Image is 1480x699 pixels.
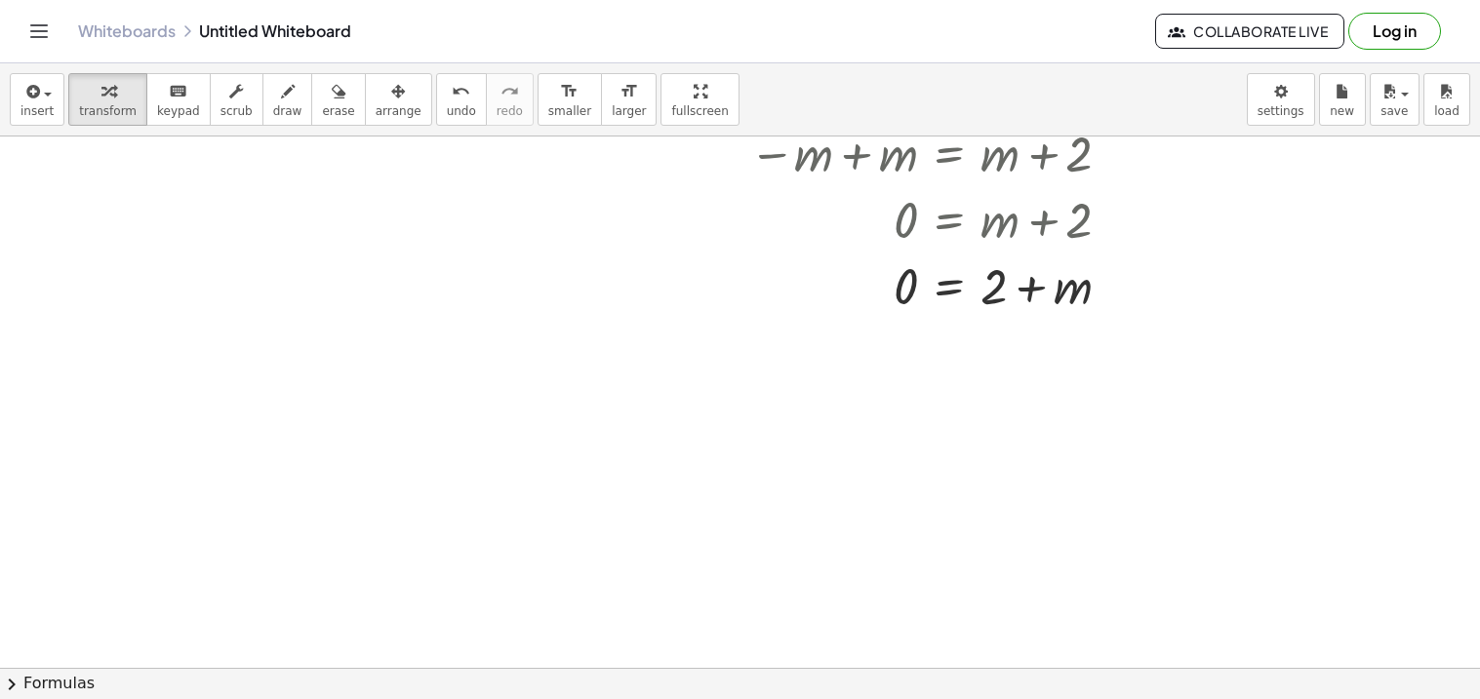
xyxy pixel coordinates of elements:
button: Collaborate Live [1155,14,1344,49]
span: larger [612,104,646,118]
button: format_sizelarger [601,73,657,126]
span: smaller [548,104,591,118]
button: arrange [365,73,432,126]
button: new [1319,73,1366,126]
i: format_size [620,80,638,103]
button: format_sizesmaller [538,73,602,126]
a: Whiteboards [78,21,176,41]
span: insert [20,104,54,118]
i: redo [500,80,519,103]
span: erase [322,104,354,118]
span: Collaborate Live [1172,22,1328,40]
button: transform [68,73,147,126]
button: scrub [210,73,263,126]
button: Log in [1348,13,1441,50]
span: keypad [157,104,200,118]
span: arrange [376,104,421,118]
span: save [1380,104,1408,118]
span: draw [273,104,302,118]
span: transform [79,104,137,118]
button: Toggle navigation [23,16,55,47]
span: load [1434,104,1460,118]
button: load [1423,73,1470,126]
i: undo [452,80,470,103]
span: new [1330,104,1354,118]
button: redoredo [486,73,534,126]
button: fullscreen [660,73,739,126]
span: scrub [220,104,253,118]
span: redo [497,104,523,118]
span: undo [447,104,476,118]
button: draw [262,73,313,126]
i: format_size [560,80,579,103]
button: settings [1247,73,1315,126]
button: save [1370,73,1420,126]
button: keyboardkeypad [146,73,211,126]
span: fullscreen [671,104,728,118]
button: erase [311,73,365,126]
i: keyboard [169,80,187,103]
button: insert [10,73,64,126]
span: settings [1258,104,1304,118]
button: undoundo [436,73,487,126]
